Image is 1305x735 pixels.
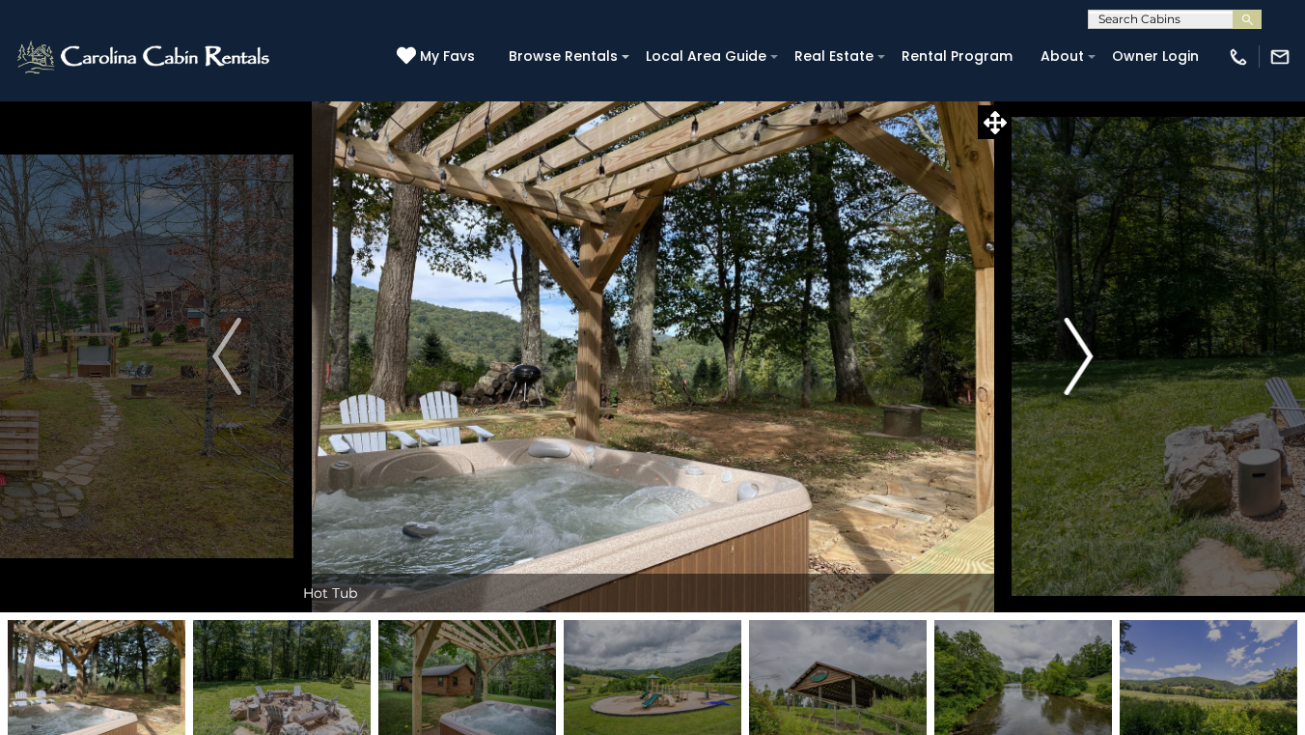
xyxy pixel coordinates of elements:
[1064,318,1093,395] img: arrow
[1102,42,1208,71] a: Owner Login
[499,42,627,71] a: Browse Rentals
[397,46,480,68] a: My Favs
[1031,42,1094,71] a: About
[160,100,294,612] button: Previous
[212,318,241,395] img: arrow
[636,42,776,71] a: Local Area Guide
[892,42,1022,71] a: Rental Program
[1269,46,1291,68] img: mail-regular-white.png
[785,42,883,71] a: Real Estate
[420,46,475,67] span: My Favs
[1012,100,1146,612] button: Next
[1228,46,1249,68] img: phone-regular-white.png
[14,38,275,76] img: White-1-2.png
[293,574,1012,612] div: Hot Tub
